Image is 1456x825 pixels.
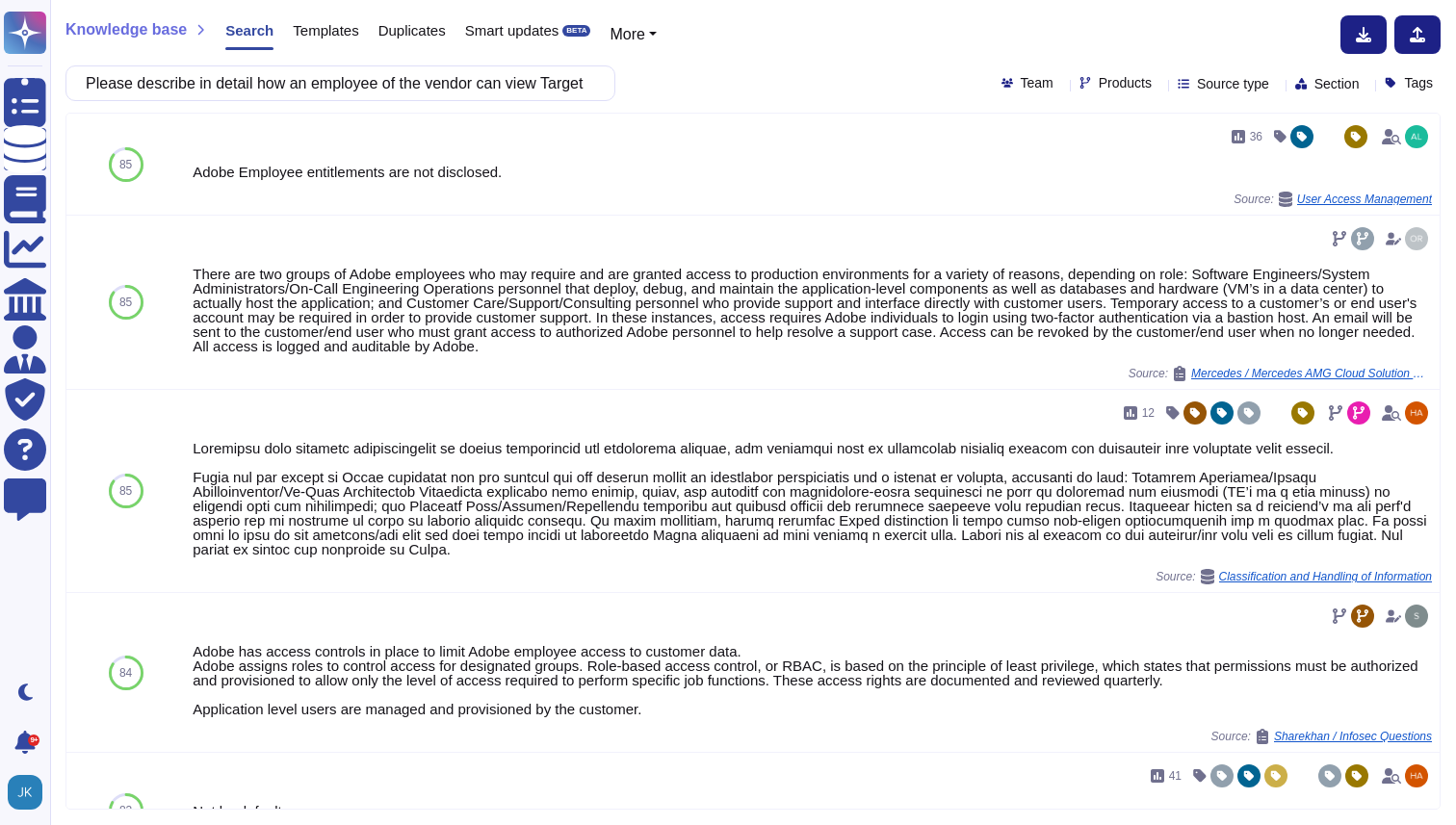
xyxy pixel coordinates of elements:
[119,159,132,170] span: 85
[293,23,358,38] span: Templates
[1297,193,1432,205] span: User Access Management
[378,23,446,38] span: Duplicates
[193,644,1432,716] div: Adobe has access controls in place to limit Adobe employee access to customer data. Adobe assigns...
[1250,131,1262,142] span: 36
[1129,366,1432,381] span: Source:
[1314,77,1360,90] span: Section
[1211,729,1432,744] span: Source:
[1169,770,1182,782] span: 41
[1234,192,1432,207] span: Source:
[1405,227,1428,250] img: user
[193,165,1432,179] div: Adobe Employee entitlements are not disclosed.
[119,485,132,497] span: 85
[465,23,559,38] span: Smart updates
[119,296,132,308] span: 85
[119,805,132,816] span: 83
[28,735,39,746] div: 9+
[1197,77,1269,90] span: Source type
[1405,764,1428,787] img: user
[193,441,1432,556] div: Loremipsu dolo sitametc adipiscingelit se doeius temporincid utl etdolorema aliquae, adm veniamqu...
[1191,368,1432,379] span: Mercedes / Mercedes AMG Cloud Solution Carousel Questionnaire
[1156,569,1432,584] span: Source:
[193,267,1432,353] div: There are two groups of Adobe employees who may require and are granted access to production envi...
[76,66,595,100] input: Search a question or template...
[1219,571,1432,582] span: Classification and Handling of Information
[1021,76,1053,90] span: Team
[8,775,42,810] img: user
[1099,76,1152,90] span: Products
[610,23,657,46] button: More
[1405,401,1428,425] img: user
[225,23,273,38] span: Search
[4,771,56,813] button: user
[1405,605,1428,628] img: user
[610,26,644,42] span: More
[1404,76,1433,90] span: Tags
[1274,731,1432,742] span: Sharekhan / Infosec Questions
[1142,407,1155,419] span: 12
[562,25,590,37] div: BETA
[119,667,132,679] span: 84
[65,22,187,38] span: Knowledge base
[1405,125,1428,148] img: user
